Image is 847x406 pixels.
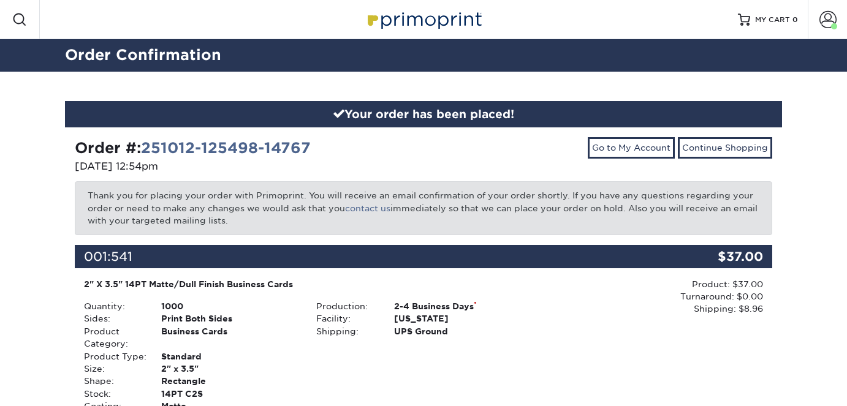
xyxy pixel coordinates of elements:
p: [DATE] 12:54pm [75,159,414,174]
div: 2" X 3.5" 14PT Matte/Dull Finish Business Cards [84,278,531,290]
div: Rectangle [152,375,307,387]
div: Facility: [307,312,384,325]
div: 2" x 3.5" [152,363,307,375]
div: Product Category: [75,325,152,350]
div: Shape: [75,375,152,387]
div: Quantity: [75,300,152,312]
div: Print Both Sides [152,312,307,325]
img: Primoprint [362,6,485,32]
div: Business Cards [152,325,307,350]
div: Your order has been placed! [65,101,782,128]
div: Product: $37.00 Turnaround: $0.00 Shipping: $8.96 [540,278,763,315]
a: Go to My Account [588,137,675,158]
div: Shipping: [307,325,384,337]
div: Stock: [75,388,152,400]
div: 2-4 Business Days [385,300,540,312]
span: 0 [792,15,798,24]
a: 251012-125498-14767 [141,139,311,157]
span: MY CART [755,15,790,25]
div: 14PT C2S [152,388,307,400]
div: Production: [307,300,384,312]
div: Standard [152,350,307,363]
div: Size: [75,363,152,375]
p: Thank you for placing your order with Primoprint. You will receive an email confirmation of your ... [75,181,772,235]
strong: Order #: [75,139,311,157]
div: [US_STATE] [385,312,540,325]
a: Continue Shopping [678,137,772,158]
h2: Order Confirmation [56,44,791,67]
span: 541 [111,249,132,264]
div: $37.00 [656,245,772,268]
div: 1000 [152,300,307,312]
div: UPS Ground [385,325,540,337]
div: 001: [75,245,656,268]
div: Sides: [75,312,152,325]
a: contact us [345,203,390,213]
div: Product Type: [75,350,152,363]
